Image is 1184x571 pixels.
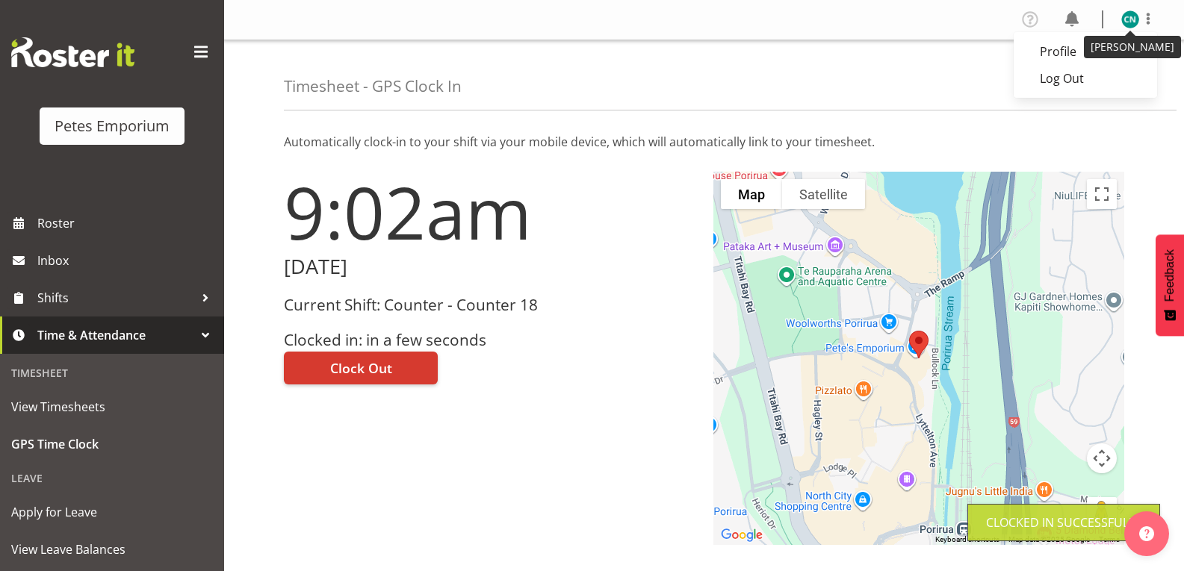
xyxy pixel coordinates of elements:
[717,525,766,545] img: Google
[1014,65,1157,92] a: Log Out
[11,433,213,455] span: GPS Time Clock
[284,78,462,95] h4: Timesheet - GPS Clock In
[11,538,213,561] span: View Leave Balances
[37,287,194,309] span: Shifts
[284,296,695,313] h3: Current Shift: Counter - Counter 18
[284,255,695,278] h2: [DATE]
[37,249,217,272] span: Inbox
[935,534,999,545] button: Keyboard shortcuts
[782,179,865,209] button: Show satellite imagery
[11,37,134,67] img: Rosterit website logo
[37,324,194,346] span: Time & Attendance
[11,501,213,523] span: Apply for Leave
[1163,249,1177,302] span: Feedback
[284,331,695,349] h3: Clocked in: in a few seconds
[1087,497,1117,527] button: Drag Pegman onto the map to open Street View
[721,179,782,209] button: Show street map
[55,115,170,137] div: Petes Emporium
[4,463,220,493] div: Leave
[37,212,217,234] span: Roster
[330,358,392,378] span: Clock Out
[1087,179,1117,209] button: Toggle fullscreen view
[717,525,766,545] a: Open this area in Google Maps (opens a new window)
[1014,38,1157,65] a: Profile
[1156,234,1184,336] button: Feedback - Show survey
[284,133,1124,151] p: Automatically clock-in to your shift via your mobile device, which will automatically link to you...
[1121,10,1139,28] img: christine-neville11214.jpg
[4,425,220,463] a: GPS Time Clock
[4,531,220,568] a: View Leave Balances
[1139,526,1154,541] img: help-xxl-2.png
[11,396,213,418] span: View Timesheets
[284,352,438,384] button: Clock Out
[986,514,1141,531] div: Clocked in Successfully
[4,388,220,425] a: View Timesheets
[1087,443,1117,473] button: Map camera controls
[284,172,695,252] h1: 9:02am
[4,358,220,388] div: Timesheet
[4,493,220,531] a: Apply for Leave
